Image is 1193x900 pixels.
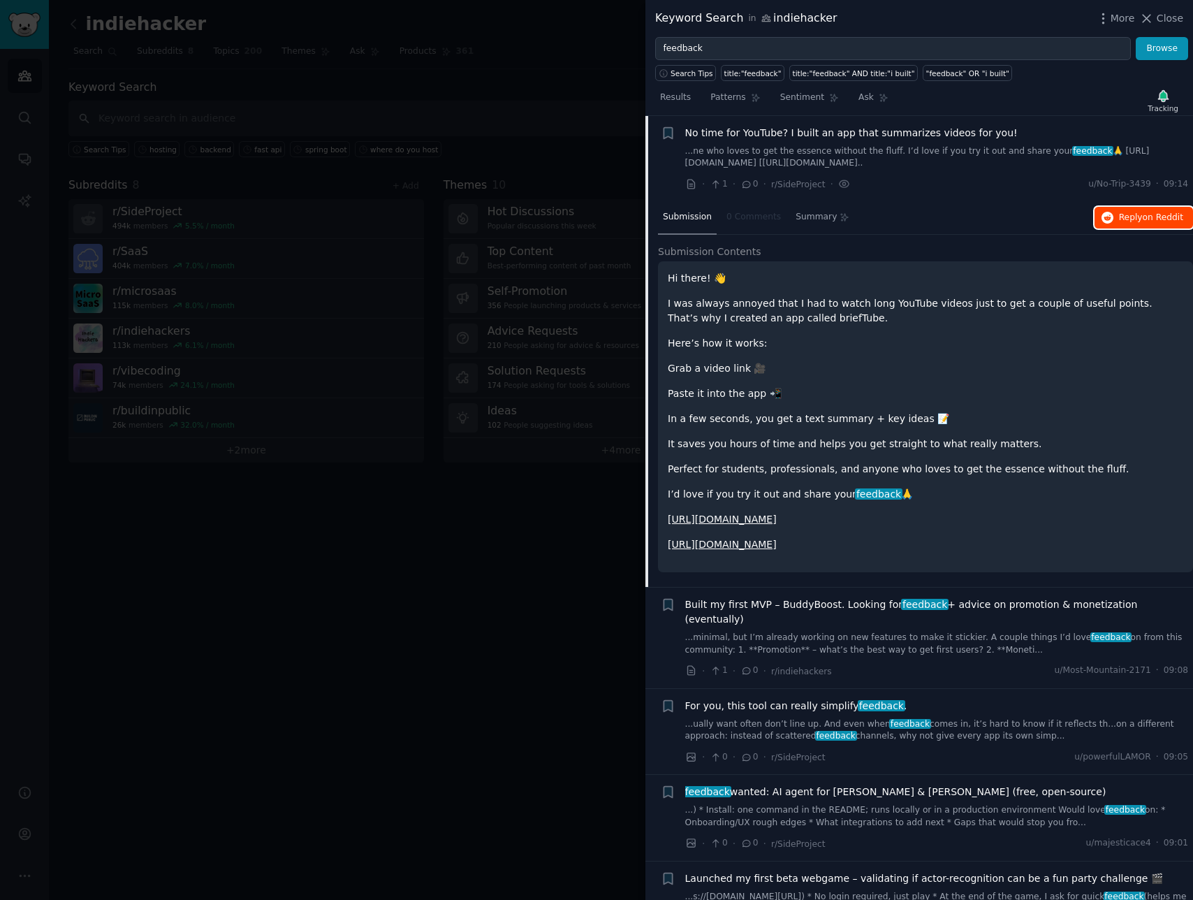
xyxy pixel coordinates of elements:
[685,699,907,713] span: For you, this tool can really simplify .
[710,837,727,850] span: 0
[815,731,857,741] span: feedback
[660,92,691,104] span: Results
[763,664,766,678] span: ·
[1136,37,1188,61] button: Browse
[780,92,824,104] span: Sentiment
[1164,751,1188,764] span: 09:05
[1143,212,1183,222] span: on Reddit
[685,871,1163,886] a: Launched my first beta webgame – validating if actor-recognition can be a fun party challenge 🎬
[858,700,905,711] span: feedback
[1164,178,1188,191] span: 09:14
[702,750,705,764] span: ·
[740,751,758,764] span: 0
[1096,11,1135,26] button: More
[771,667,832,676] span: r/indiehackers
[854,87,893,115] a: Ask
[658,245,761,259] span: Submission Contents
[668,437,1183,451] p: It saves you hours of time and helps you get straight to what really matters.
[685,785,1106,799] a: feedbackwanted: AI agent for [PERSON_NAME] & [PERSON_NAME] (free, open‑source)
[740,178,758,191] span: 0
[763,750,766,764] span: ·
[1156,178,1159,191] span: ·
[733,664,735,678] span: ·
[901,599,949,610] span: feedback
[789,65,918,81] a: title:"feedback" AND title:"i built"
[702,836,705,851] span: ·
[1090,632,1132,642] span: feedback
[724,68,782,78] div: title:"feedback"
[1119,212,1183,224] span: Reply
[684,786,731,797] span: feedback
[710,92,745,104] span: Patterns
[1104,805,1146,815] span: feedback
[668,462,1183,477] p: Perfect for students, professionals, and anyone who loves to get the essence without the fluff.
[1156,751,1159,764] span: ·
[763,836,766,851] span: ·
[668,514,777,525] a: [URL][DOMAIN_NAME]
[668,386,1183,401] p: Paste it into the app 📲
[710,665,727,677] span: 1
[775,87,844,115] a: Sentiment
[1074,751,1150,764] span: u/powerfulLAMOR
[796,211,837,224] span: Summary
[668,412,1183,426] p: In a few seconds, you get a text summary + key ideas 📝
[1095,207,1193,229] button: Replyon Reddit
[793,68,915,78] div: title:"feedback" AND title:"i built"
[926,68,1009,78] div: "feedback" OR "i built"
[705,87,765,115] a: Patterns
[685,597,1189,627] a: Built my first MVP – BuddyBoost. Looking forfeedback+ advice on promotion & monetization (eventua...
[771,839,826,849] span: r/SideProject
[685,718,1189,743] a: ...ually want often don’t line up. And even whenfeedbackcomes in, it’s hard to know if it reflect...
[733,750,735,764] span: ·
[685,597,1189,627] span: Built my first MVP – BuddyBoost. Looking for + advice on promotion & monetization (eventually)
[763,177,766,191] span: ·
[655,87,696,115] a: Results
[685,699,907,713] a: For you, this tool can really simplifyfeedback.
[668,336,1183,351] p: Here’s how it works:
[740,665,758,677] span: 0
[1088,178,1151,191] span: u/No-Trip-3439
[1156,665,1159,677] span: ·
[771,753,826,762] span: r/SideProject
[710,178,727,191] span: 1
[685,785,1106,799] span: wanted: AI agent for [PERSON_NAME] & [PERSON_NAME] (free, open‑source)
[655,10,837,27] div: Keyword Search indiehacker
[830,177,833,191] span: ·
[685,632,1189,656] a: ...minimal, but I’m already working on new features to make it stickier. A couple things I’d love...
[1055,665,1151,677] span: u/Most-Mountain-2171
[721,65,784,81] a: title:"feedback"
[1111,11,1135,26] span: More
[671,68,713,78] span: Search Tips
[733,836,735,851] span: ·
[771,180,826,189] span: r/SideProject
[1072,146,1114,156] span: feedback
[1143,86,1183,115] button: Tracking
[1164,665,1188,677] span: 09:08
[668,487,1183,502] p: I’d love if you try it out and share your 🙏
[702,664,705,678] span: ·
[685,145,1189,170] a: ...ne who loves to get the essence without the fluff. I’d love if you try it out and share yourfe...
[1086,837,1151,850] span: u/majesticace4
[855,488,902,500] span: feedback
[858,92,874,104] span: Ask
[1148,103,1178,113] div: Tracking
[685,804,1189,829] a: ...) * Install: one command in the README; runs locally or in a production environment Would love...
[668,271,1183,286] p: Hi there! 👋
[655,37,1131,61] input: Try a keyword related to your business
[740,837,758,850] span: 0
[702,177,705,191] span: ·
[668,296,1183,326] p: I was always annoyed that I had to watch long YouTube videos just to get a couple of useful point...
[1156,837,1159,850] span: ·
[1157,11,1183,26] span: Close
[1139,11,1183,26] button: Close
[668,361,1183,376] p: Grab a video link 🎥
[923,65,1012,81] a: "feedback" OR "i built"
[1164,837,1188,850] span: 09:01
[748,13,756,25] span: in
[663,211,712,224] span: Submission
[710,751,727,764] span: 0
[685,126,1018,140] a: No time for YouTube? I built an app that summarizes videos for you!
